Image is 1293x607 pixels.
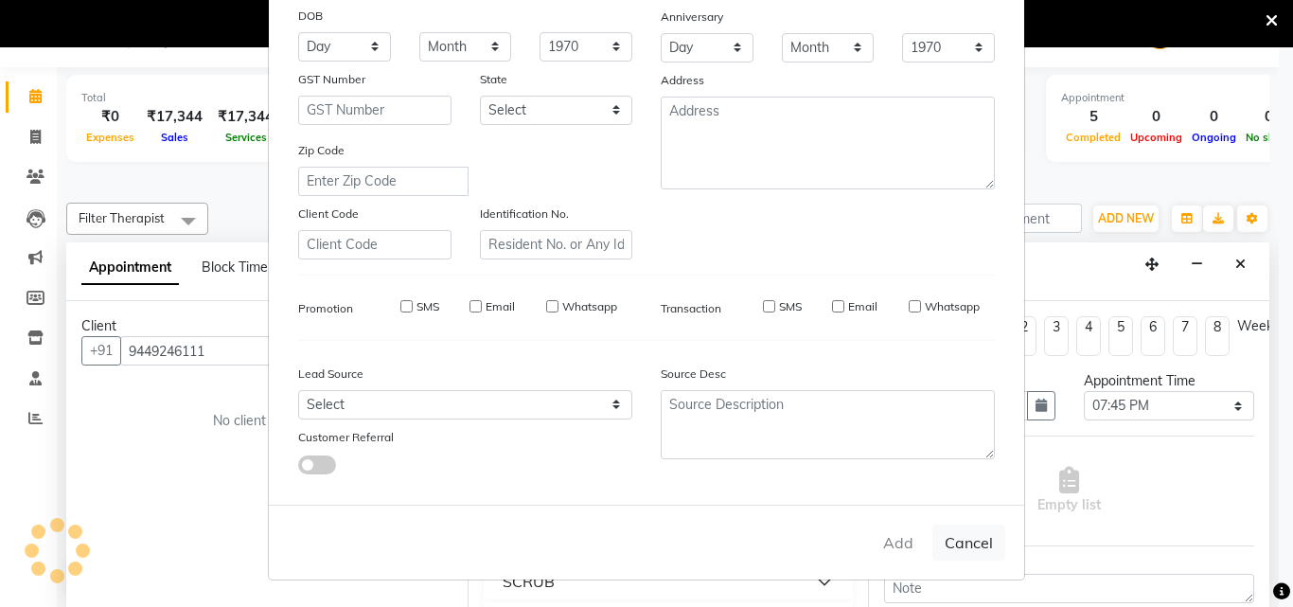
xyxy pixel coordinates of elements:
input: Client Code [298,230,452,259]
label: Customer Referral [298,429,394,446]
label: Anniversary [661,9,723,26]
label: Transaction [661,300,721,317]
button: Cancel [932,525,1005,561]
label: SMS [416,298,439,315]
input: GST Number [298,96,452,125]
label: Lead Source [298,366,363,383]
label: GST Number [298,71,365,88]
label: DOB [298,8,323,25]
label: Whatsapp [925,298,980,315]
input: Resident No. or Any Id [480,230,633,259]
label: Whatsapp [562,298,617,315]
label: SMS [779,298,802,315]
input: Enter Zip Code [298,167,469,196]
label: Client Code [298,205,359,223]
label: Email [848,298,877,315]
label: Address [661,72,704,89]
label: State [480,71,507,88]
label: Zip Code [298,142,345,159]
label: Source Desc [661,366,726,383]
label: Email [486,298,515,315]
label: Promotion [298,300,353,317]
label: Identification No. [480,205,569,223]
